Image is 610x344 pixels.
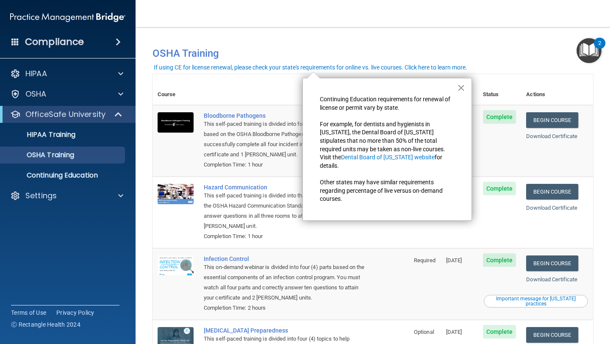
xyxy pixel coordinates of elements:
th: Required [409,74,441,105]
div: This on-demand webinar is divided into four (4) parts based on the essential components of an inf... [204,262,366,303]
span: Required [414,257,435,264]
a: Begin Course [526,184,578,200]
a: Dental Board of [US_STATE] website [341,154,435,161]
iframe: Drift Widget Chat Controller [463,284,600,318]
h4: Compliance [25,36,84,48]
span: Optional [414,329,434,335]
p: OSHA Training [6,151,74,159]
p: OSHA [25,89,47,99]
p: OfficeSafe University [25,109,105,119]
div: This self-paced training is divided into three (3) rooms based on the OSHA Hazard Communication S... [204,191,366,231]
a: Privacy Policy [56,308,94,317]
span: [DATE] [446,257,462,264]
span: for details. [320,154,444,169]
div: [MEDICAL_DATA] Preparedness [204,327,366,334]
a: Download Certificate [526,276,577,283]
p: Continuing Education requirements for renewal of license or permit vary by state. [320,95,455,112]
th: Actions [521,74,593,105]
th: Expires On [441,74,478,105]
a: Download Certificate [526,205,577,211]
a: Begin Course [526,327,578,343]
button: Close [457,81,465,94]
div: Completion Time: 1 hour [204,231,366,241]
h4: OSHA Training [152,47,593,59]
p: HIPAA Training [6,130,75,139]
span: For example, for dentists and hygienists in [US_STATE], the Dental Board of [US_STATE] stipulates... [320,121,446,161]
span: Complete [483,325,516,338]
p: Continuing Education [6,171,121,180]
th: Status [478,74,521,105]
p: Other states may have similar requirements regarding percentage of live versus on-demand courses. [320,178,455,203]
a: Download Certificate [526,133,577,139]
th: Course [152,74,199,105]
button: Open Resource Center, 2 new notifications [577,38,602,63]
span: Complete [483,110,516,124]
div: If using CE for license renewal, please check your state's requirements for online vs. live cours... [154,64,467,70]
div: Infection Control [204,255,366,262]
a: Begin Course [526,255,578,271]
div: Completion Time: 1 hour [204,160,366,170]
div: Completion Time: 2 hours [204,303,366,313]
a: Begin Course [526,112,578,128]
a: Terms of Use [11,308,46,317]
p: HIPAA [25,69,47,79]
div: Hazard Communication [204,184,366,191]
div: Bloodborne Pathogens [204,112,366,119]
span: Complete [483,182,516,195]
img: PMB logo [10,9,125,26]
div: 2 [598,43,601,54]
span: Ⓒ Rectangle Health 2024 [11,320,80,329]
p: Settings [25,191,57,201]
div: OSHA Training Disclaimer [302,78,472,221]
div: This self-paced training is divided into four (4) exposure incidents based on the OSHA Bloodborne... [204,119,366,160]
span: [DATE] [446,329,462,335]
span: Complete [483,253,516,267]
